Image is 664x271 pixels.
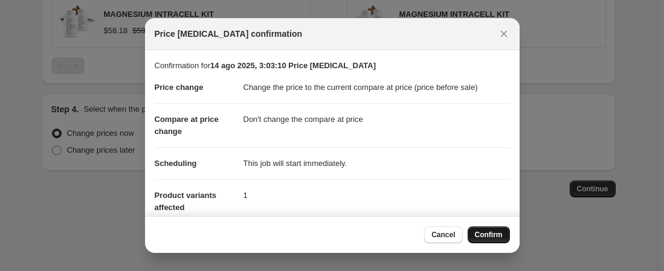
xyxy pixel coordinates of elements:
dd: 1 [243,179,510,211]
b: 14 ago 2025, 3:03:10 Price [MEDICAL_DATA] [210,61,376,70]
dd: Change the price to the current compare at price (price before sale) [243,72,510,103]
span: Product variants affected [155,191,217,212]
span: Cancel [431,230,455,240]
button: Confirm [468,226,510,243]
button: Cancel [424,226,462,243]
span: Confirm [475,230,503,240]
span: Price [MEDICAL_DATA] confirmation [155,28,303,40]
span: Scheduling [155,159,197,168]
dd: Don't change the compare at price [243,103,510,135]
button: Close [495,25,512,42]
dd: This job will start immediately. [243,147,510,179]
span: Price change [155,83,204,92]
p: Confirmation for [155,60,510,72]
span: Compare at price change [155,115,219,136]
